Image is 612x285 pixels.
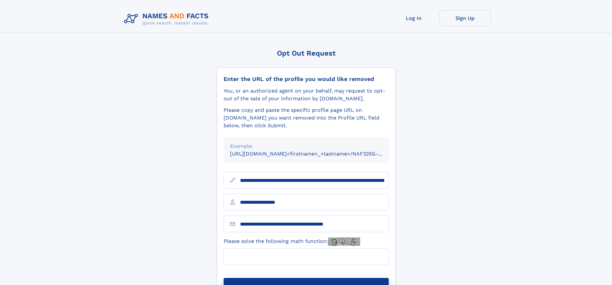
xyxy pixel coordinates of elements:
[224,237,360,246] label: Please solve the following math function:
[224,76,389,83] div: Enter the URL of the profile you would like removed
[230,142,382,150] div: Example:
[230,151,401,157] small: [URL][DOMAIN_NAME]<firstname>_<lastname>/NAF325G-xxxxxxxx
[388,10,439,26] a: Log In
[224,106,389,129] div: Please copy and paste the specific profile page URL on [DOMAIN_NAME] you want removed into the Pr...
[439,10,491,26] a: Sign Up
[224,87,389,102] div: You, or an authorized agent on your behalf, may request to opt-out of the sale of your informatio...
[121,10,214,28] img: Logo Names and Facts
[217,49,395,57] div: Opt Out Request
